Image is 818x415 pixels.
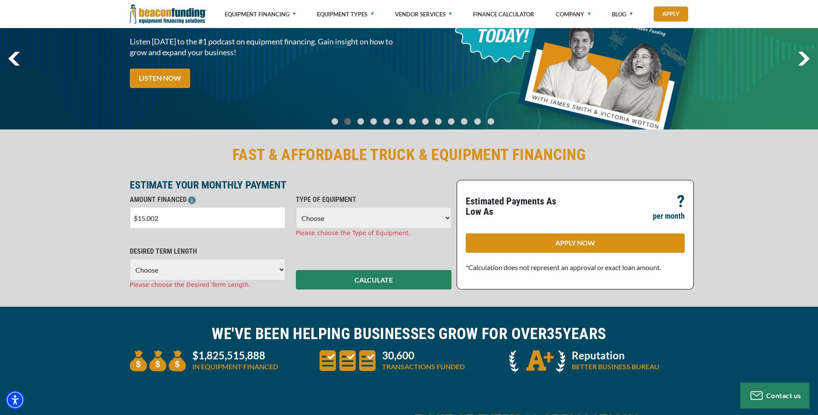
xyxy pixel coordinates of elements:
a: Go To Slide 0 [329,118,340,125]
a: Go To Slide 6 [407,118,417,125]
span: Listen [DATE] to the #1 podcast on equipment financing. Gain insight on how to grow and expand yo... [130,36,404,58]
a: Go To Slide 4 [381,118,392,125]
a: Go To Slide 11 [472,118,483,125]
a: Go To Slide 2 [355,118,366,125]
a: Go To Slide 7 [420,118,430,125]
h2: FAST & AFFORDABLE TRUCK & EQUIPMENT FINANCING [130,145,689,165]
div: Accessibility Menu [6,390,25,409]
p: ? [677,196,685,207]
p: $1,825,515,888 [192,350,278,361]
p: BETTER BUSINESS BUREAU [572,362,659,372]
a: Apply [654,6,688,22]
span: *Calculation does not represent an approval or exact loan amount. [466,263,661,271]
a: APPLY NOW [466,233,685,253]
a: Go To Slide 8 [433,118,443,125]
img: three document icons to convery large amount of transactions funded [320,350,376,371]
input: $ [130,207,285,229]
span: 35 [547,325,563,343]
a: LISTEN NOW [130,69,190,88]
a: next [798,52,810,66]
a: Go To Slide 5 [394,118,404,125]
a: Go To Slide 1 [342,118,353,125]
div: Please choose the Desired Term Length. [130,280,285,289]
button: Contact us [740,383,809,409]
a: Go To Slide 3 [368,118,379,125]
p: AMOUNT FINANCED [130,195,285,205]
h2: WE'VE BEEN HELPING BUSINESSES GROW FOR OVER YEARS [130,324,689,344]
p: DESIRED TERM LENGTH [130,246,285,257]
img: Left Navigator [8,52,20,66]
button: CALCULATE [296,270,451,289]
img: Right Navigator [798,52,810,66]
p: Estimated Payments As Low As [466,196,570,217]
p: per month [653,211,685,221]
p: Reputation [572,350,659,361]
p: IN EQUIPMENT FINANCED [192,362,278,372]
a: Go To Slide 9 [446,118,456,125]
img: A + icon [509,350,565,374]
p: TYPE OF EQUIPMENT [296,195,451,205]
p: ESTIMATE YOUR MONTHLY PAYMENT [130,180,451,190]
a: Go To Slide 10 [459,118,470,125]
a: Go To Slide 12 [486,118,496,125]
img: three money bags to convey large amount of equipment financed [130,350,186,371]
span: Contact us [766,391,801,399]
p: 30,600 [382,350,465,361]
p: TRANSACTIONS FUNDED [382,362,465,372]
a: previous [8,52,20,66]
div: Please choose the Type of Equipment. [296,229,451,238]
